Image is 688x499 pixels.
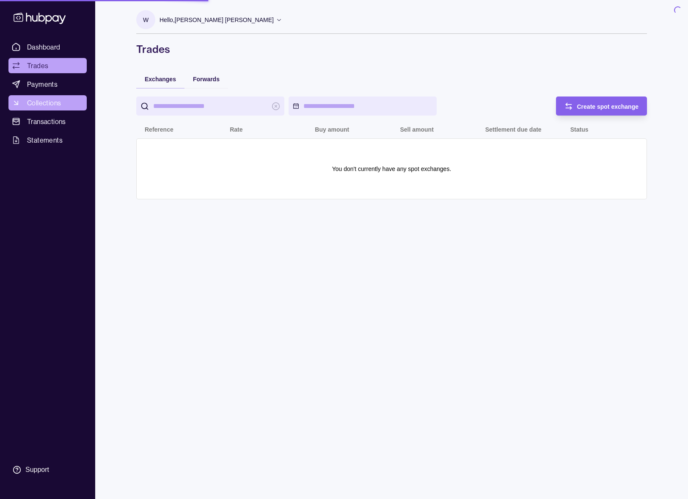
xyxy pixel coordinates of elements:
a: Dashboard [8,39,87,55]
span: Statements [27,135,63,145]
a: Statements [8,132,87,148]
p: Hello, [PERSON_NAME] [PERSON_NAME] [160,15,274,25]
span: Dashboard [27,42,61,52]
a: Transactions [8,114,87,129]
a: Collections [8,95,87,110]
span: Collections [27,98,61,108]
a: Trades [8,58,87,73]
span: Exchanges [145,76,176,83]
span: Create spot exchange [577,103,639,110]
span: Payments [27,79,58,89]
a: Payments [8,77,87,92]
p: Rate [230,126,242,133]
p: Status [570,126,589,133]
p: Settlement due date [485,126,542,133]
p: W [143,15,149,25]
p: Buy amount [315,126,349,133]
span: Forwards [193,76,220,83]
div: Support [25,465,49,474]
span: Transactions [27,116,66,127]
a: Support [8,461,87,479]
span: Trades [27,61,48,71]
p: Sell amount [400,126,433,133]
input: search [153,96,267,116]
button: Create spot exchange [556,96,647,116]
p: Reference [145,126,173,133]
p: You don't currently have any spot exchanges. [332,164,451,174]
h1: Trades [136,42,647,56]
